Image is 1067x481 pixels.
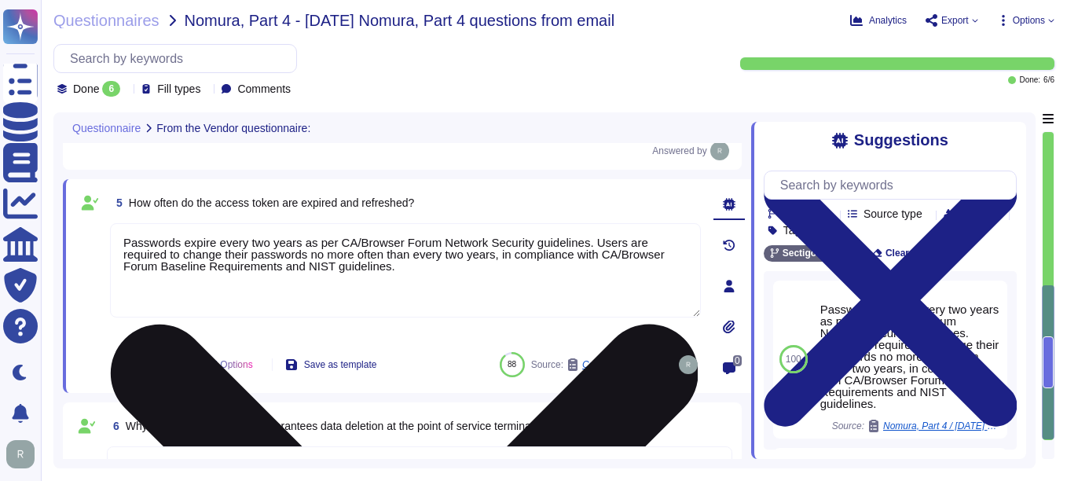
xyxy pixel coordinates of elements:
span: Answered by [652,146,706,156]
span: Export [941,16,969,25]
span: Fill types [157,83,200,94]
img: user [710,141,729,160]
span: Done: [1019,76,1040,84]
span: Questionnaire [72,123,141,134]
span: From the Vendor questionnaire: [156,123,310,134]
div: 6 [102,81,120,97]
span: 6 / 6 [1043,76,1054,84]
span: Comments [237,83,291,94]
span: Questionnaires [53,13,159,28]
button: user [3,437,46,472]
span: 88 [508,360,516,369]
span: 0 [733,355,742,366]
img: user [6,440,35,468]
span: How often do the access token are expired and refreshed? [129,196,414,209]
span: Done [73,83,99,94]
span: Analytics [869,16,907,25]
span: 100 [786,354,801,364]
button: Analytics [850,14,907,27]
span: 6 [107,420,119,431]
span: 5 [110,197,123,208]
input: Search by keywords [62,45,296,72]
img: user [679,355,698,374]
span: Options [1013,16,1045,25]
span: Nomura, Part 4 - [DATE] Nomura, Part 4 questions from email [185,13,615,28]
textarea: Passwords expire every two years as per CA/Browser Forum Network Security guidelines. Users are r... [110,223,701,318]
input: Search by keywords [772,171,1016,199]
